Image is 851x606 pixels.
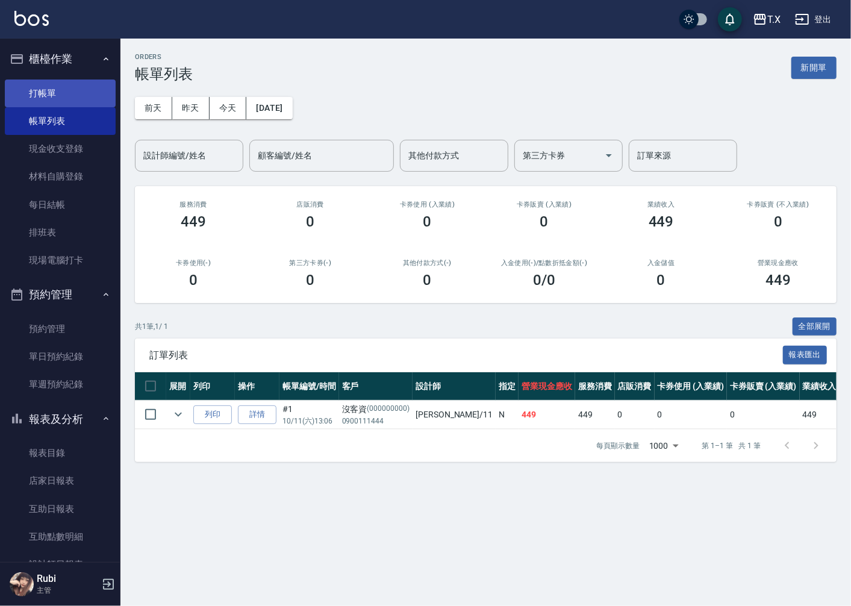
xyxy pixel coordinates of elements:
a: 預約管理 [5,315,116,343]
h2: 其他付款方式(-) [383,259,471,267]
th: 指定 [496,372,519,401]
h3: 0 [423,213,431,230]
h3: 0 [306,272,314,289]
h3: 449 [765,272,791,289]
td: 0 [655,401,728,429]
th: 服務消費 [575,372,615,401]
a: 店家日報表 [5,467,116,495]
button: 列印 [193,405,232,424]
h2: 卡券使用 (入業績) [383,201,471,208]
a: 報表匯出 [783,349,828,360]
a: 現金收支登錄 [5,135,116,163]
h3: 449 [181,213,206,230]
button: 昨天 [172,97,210,119]
a: 新開單 [791,61,837,73]
td: 449 [800,401,840,429]
button: [DATE] [246,97,292,119]
div: 1000 [644,430,683,462]
a: 帳單列表 [5,107,116,135]
th: 卡券販賣 (入業績) [727,372,800,401]
h2: 卡券販賣 (不入業績) [734,201,822,208]
a: 詳情 [238,405,276,424]
h3: 0 [657,272,666,289]
button: 報表及分析 [5,404,116,435]
th: 業績收入 [800,372,840,401]
button: save [718,7,742,31]
h3: 0 [540,213,549,230]
h3: 0 [774,213,782,230]
h3: 0 [189,272,198,289]
td: 449 [519,401,575,429]
a: 單日預約紀錄 [5,343,116,370]
button: T.X [748,7,785,32]
h2: 卡券使用(-) [149,259,237,267]
button: expand row [169,405,187,423]
h2: 卡券販賣 (入業績) [500,201,588,208]
th: 卡券使用 (入業績) [655,372,728,401]
a: 報表目錄 [5,439,116,467]
th: 營業現金應收 [519,372,575,401]
th: 帳單編號/時間 [279,372,339,401]
a: 材料自購登錄 [5,163,116,190]
p: 10/11 (六) 13:06 [282,416,336,426]
th: 操作 [235,372,279,401]
td: 0 [727,401,800,429]
a: 互助日報表 [5,495,116,523]
a: 每日結帳 [5,191,116,219]
div: T.X [767,12,781,27]
p: 0900111444 [342,416,410,426]
th: 列印 [190,372,235,401]
h2: 營業現金應收 [734,259,822,267]
h3: 449 [649,213,674,230]
p: 主管 [37,585,98,596]
button: 今天 [210,97,247,119]
h3: 服務消費 [149,201,237,208]
td: 0 [615,401,655,429]
a: 單週預約紀錄 [5,370,116,398]
p: 每頁顯示數量 [596,440,640,451]
th: 客戶 [339,372,413,401]
div: 沒客資 [342,403,410,416]
a: 設計師日報表 [5,551,116,578]
span: 訂單列表 [149,349,783,361]
td: [PERSON_NAME] /11 [413,401,496,429]
button: 櫃檯作業 [5,43,116,75]
a: 互助點數明細 [5,523,116,551]
a: 現場電腦打卡 [5,246,116,274]
button: 登出 [790,8,837,31]
button: 報表匯出 [783,346,828,364]
h2: 入金使用(-) /點數折抵金額(-) [500,259,588,267]
h2: 業績收入 [617,201,705,208]
a: 排班表 [5,219,116,246]
th: 設計師 [413,372,496,401]
h2: ORDERS [135,53,193,61]
button: 前天 [135,97,172,119]
td: #1 [279,401,339,429]
h5: Rubi [37,573,98,585]
h3: 帳單列表 [135,66,193,83]
td: N [496,401,519,429]
p: (000000000) [367,403,410,416]
h2: 入金儲值 [617,259,705,267]
h2: 店販消費 [266,201,354,208]
h3: 0 [423,272,431,289]
td: 449 [575,401,615,429]
img: Person [10,572,34,596]
button: Open [599,146,619,165]
h3: 0 [306,213,314,230]
p: 共 1 筆, 1 / 1 [135,321,168,332]
button: 新開單 [791,57,837,79]
h3: 0 /0 [533,272,555,289]
button: 預約管理 [5,279,116,310]
th: 展開 [166,372,190,401]
h2: 第三方卡券(-) [266,259,354,267]
a: 打帳單 [5,80,116,107]
p: 第 1–1 筆 共 1 筆 [702,440,761,451]
button: 全部展開 [793,317,837,336]
img: Logo [14,11,49,26]
th: 店販消費 [615,372,655,401]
